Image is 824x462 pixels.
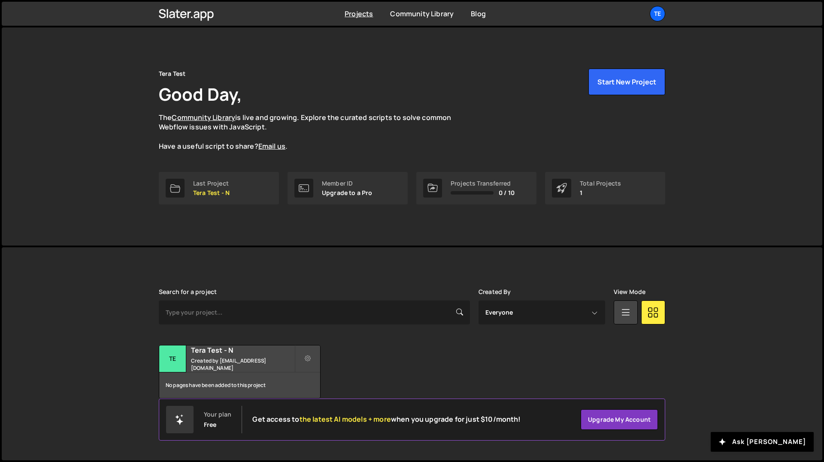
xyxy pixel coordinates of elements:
a: Projects [345,9,373,18]
h2: Tera Test - N [191,345,294,355]
button: Start New Project [588,69,665,95]
div: Member ID [322,180,373,187]
div: No pages have been added to this project [159,372,320,398]
small: Created by [EMAIL_ADDRESS][DOMAIN_NAME] [191,357,294,372]
button: Ask [PERSON_NAME] [711,432,814,452]
label: View Mode [614,288,645,295]
a: Last Project Tera Test - N [159,172,279,204]
h1: Good Day, [159,82,242,106]
p: The is live and growing. Explore the curated scripts to solve common Webflow issues with JavaScri... [159,113,468,151]
a: Blog [471,9,486,18]
div: Tera Test [159,69,185,79]
a: Upgrade my account [581,409,658,430]
span: the latest AI models + more [300,414,391,424]
h2: Get access to when you upgrade for just $10/month! [252,415,521,423]
div: Total Projects [580,180,621,187]
a: Community Library [172,113,235,122]
p: 1 [580,189,621,196]
span: 0 / 10 [499,189,515,196]
a: Te Tera Test - N Created by [EMAIL_ADDRESS][DOMAIN_NAME] No pages have been added to this project [159,345,321,399]
div: Your plan [204,411,231,418]
input: Type your project... [159,300,470,324]
label: Created By [479,288,511,295]
div: Last Project [193,180,230,187]
p: Upgrade to a Pro [322,189,373,196]
a: Te [650,6,665,21]
div: Free [204,421,217,428]
p: Tera Test - N [193,189,230,196]
a: Community Library [390,9,454,18]
label: Search for a project [159,288,217,295]
div: Te [159,345,186,372]
a: Email us [258,141,285,151]
div: Projects Transferred [451,180,515,187]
